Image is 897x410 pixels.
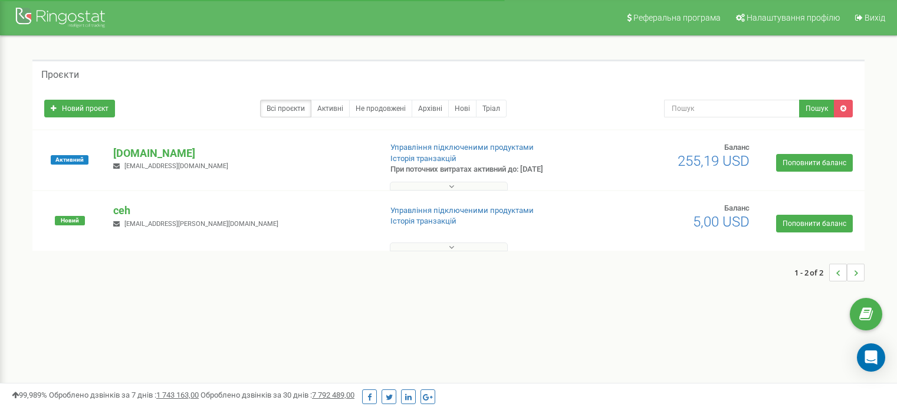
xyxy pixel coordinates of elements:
span: Налаштування профілю [747,13,840,22]
a: Архівні [412,100,449,117]
a: Історія транзакцій [390,154,456,163]
span: [EMAIL_ADDRESS][DOMAIN_NAME] [124,162,228,170]
span: 1 - 2 of 2 [794,264,829,281]
a: Поповнити баланс [776,154,853,172]
p: При поточних витратах активний до: [DATE] [390,164,579,175]
span: Реферальна програма [633,13,721,22]
u: 7 792 489,00 [312,391,354,399]
a: Поповнити баланс [776,215,853,232]
span: [EMAIL_ADDRESS][PERSON_NAME][DOMAIN_NAME] [124,220,278,228]
span: 99,989% [12,391,47,399]
a: Тріал [476,100,507,117]
u: 1 743 163,00 [156,391,199,399]
span: Баланс [724,143,750,152]
a: Всі проєкти [260,100,311,117]
a: Історія транзакцій [390,217,456,225]
input: Пошук [664,100,800,117]
a: Управління підключеними продуктами [390,206,534,215]
span: Вихід [865,13,885,22]
span: 5,00 USD [693,214,750,230]
span: Баланс [724,204,750,212]
button: Пошук [799,100,834,117]
span: Оброблено дзвінків за 30 днів : [201,391,354,399]
h5: Проєкти [41,70,79,80]
span: 255,19 USD [678,153,750,169]
a: Новий проєкт [44,100,115,117]
div: Open Intercom Messenger [857,343,885,372]
span: Активний [51,155,88,165]
nav: ... [794,252,865,293]
a: Нові [448,100,477,117]
span: Новий [55,216,85,225]
a: Управління підключеними продуктами [390,143,534,152]
a: Не продовжені [349,100,412,117]
p: ceh [113,203,371,218]
span: Оброблено дзвінків за 7 днів : [49,391,199,399]
p: [DOMAIN_NAME] [113,146,371,161]
a: Активні [311,100,350,117]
